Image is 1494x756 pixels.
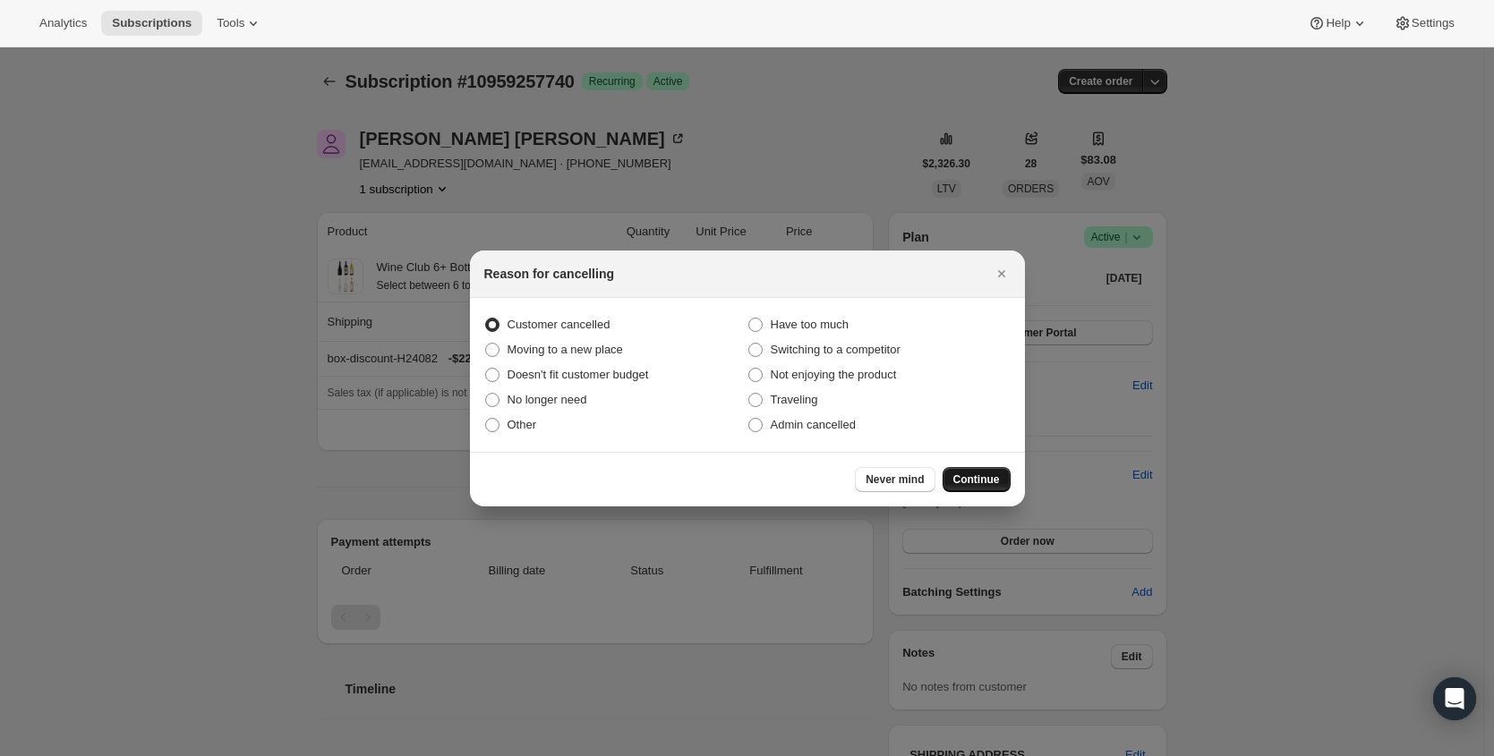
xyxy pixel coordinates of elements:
span: Traveling [771,393,818,406]
button: Subscriptions [101,11,202,36]
span: Tools [217,16,244,30]
span: Continue [953,472,1000,487]
span: Analytics [39,16,87,30]
span: Have too much [771,318,849,331]
span: Customer cancelled [508,318,610,331]
button: Analytics [29,11,98,36]
span: Other [508,418,537,431]
button: Help [1297,11,1379,36]
span: Admin cancelled [771,418,856,431]
span: Not enjoying the product [771,368,897,381]
span: Never mind [866,472,924,487]
span: Switching to a competitor [771,343,901,356]
button: Continue [943,467,1011,492]
button: Tools [206,11,273,36]
span: Subscriptions [112,16,192,30]
button: Never mind [855,467,935,492]
button: Close [989,261,1014,286]
div: Open Intercom Messenger [1433,677,1476,720]
button: Settings [1383,11,1465,36]
span: No longer need [508,393,587,406]
span: Settings [1412,16,1455,30]
span: Moving to a new place [508,343,623,356]
h2: Reason for cancelling [484,265,614,283]
span: Doesn't fit customer budget [508,368,649,381]
span: Help [1326,16,1350,30]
